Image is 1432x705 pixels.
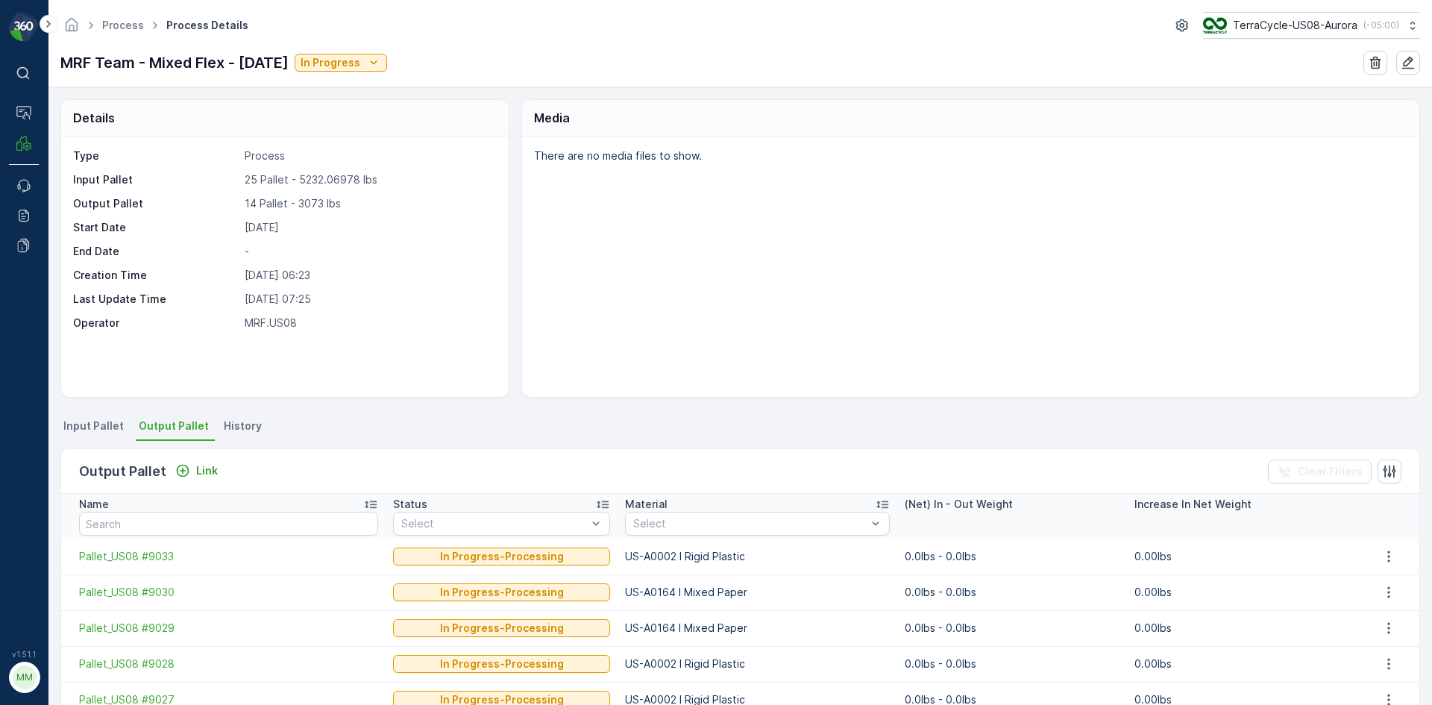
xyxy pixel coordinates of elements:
p: 0.0lbs - 0.0lbs [905,657,1119,671]
span: v 1.51.1 [9,650,39,659]
a: Pallet_US08 #9028 [79,657,378,671]
p: [DATE] 06:23 [245,268,493,283]
span: Input Pallet [63,419,124,433]
p: 0.0lbs - 0.0lbs [905,549,1119,564]
p: MRF Team - Mixed Flex - [DATE] [60,51,289,74]
img: logo [9,12,39,42]
p: Output Pallet [79,461,166,482]
p: 0.0lbs - 0.0lbs [905,621,1119,636]
p: 0.00lbs [1134,549,1349,564]
p: ( -05:00 ) [1363,19,1399,31]
p: Operator [73,316,239,330]
a: Homepage [63,22,80,35]
p: Process [245,148,493,163]
button: In Progress-Processing [393,548,610,565]
p: [DATE] 07:25 [245,292,493,307]
p: 14 Pallet - 3073 lbs [245,196,493,211]
p: Name [79,497,109,512]
p: US-A0164 I Mixed Paper [625,585,890,600]
p: Start Date [73,220,239,235]
p: Link [196,463,218,478]
button: In Progress [295,54,387,72]
p: 0.00lbs [1134,657,1349,671]
span: Output Pallet [139,419,209,433]
p: Select [401,516,587,531]
p: In Progress-Processing [440,621,564,636]
p: Output Pallet [73,196,239,211]
p: Last Update Time [73,292,239,307]
p: (Net) In - Out Weight [905,497,1013,512]
button: In Progress-Processing [393,655,610,673]
span: Process Details [163,18,251,33]
p: In Progress-Processing [440,549,564,564]
p: There are no media files to show. [534,148,1404,163]
p: Details [73,109,115,127]
p: MRF.US08 [245,316,493,330]
div: MM [13,665,37,689]
p: Status [393,497,427,512]
p: 25 Pallet - 5232.06978 lbs [245,172,493,187]
span: History [224,419,262,433]
p: In Progress-Processing [440,585,564,600]
p: In Progress-Processing [440,657,564,671]
p: - [245,244,493,259]
p: 0.00lbs [1134,621,1349,636]
p: Material [625,497,668,512]
p: Type [73,148,239,163]
input: Search [79,512,378,536]
p: 0.00lbs [1134,585,1349,600]
button: In Progress-Processing [393,619,610,637]
p: US-A0002 I Rigid Plastic [625,549,890,564]
p: 0.0lbs - 0.0lbs [905,585,1119,600]
p: US-A0002 I Rigid Plastic [625,657,890,671]
a: Pallet_US08 #9030 [79,585,378,600]
p: Increase In Net Weight [1134,497,1252,512]
button: Clear Filters [1268,460,1372,483]
p: Clear Filters [1298,464,1363,479]
button: MM [9,662,39,693]
p: Input Pallet [73,172,239,187]
button: Link [169,462,224,480]
p: End Date [73,244,239,259]
p: TerraCycle-US08-Aurora [1233,18,1357,33]
img: image_ci7OI47.png [1203,17,1227,34]
a: Pallet_US08 #9029 [79,621,378,636]
p: Media [534,109,570,127]
a: Process [102,19,144,31]
p: Select [633,516,867,531]
p: In Progress [301,55,360,70]
p: [DATE] [245,220,493,235]
button: In Progress-Processing [393,583,610,601]
button: TerraCycle-US08-Aurora(-05:00) [1203,12,1420,39]
p: US-A0164 I Mixed Paper [625,621,890,636]
p: Creation Time [73,268,239,283]
a: Pallet_US08 #9033 [79,549,378,564]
